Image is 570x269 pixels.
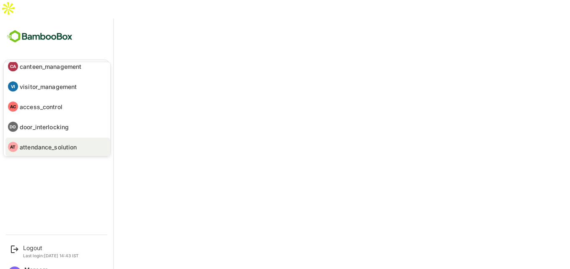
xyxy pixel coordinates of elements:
[20,143,77,151] p: attendance_solution
[20,62,81,71] p: canteen_management
[8,61,18,71] div: CA
[20,123,69,131] p: door_interlocking
[8,122,18,132] div: DO
[8,102,18,112] div: AC
[8,81,18,91] div: VI
[20,82,77,91] p: visitor_management
[20,102,62,111] p: access_control
[8,142,18,152] div: AT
